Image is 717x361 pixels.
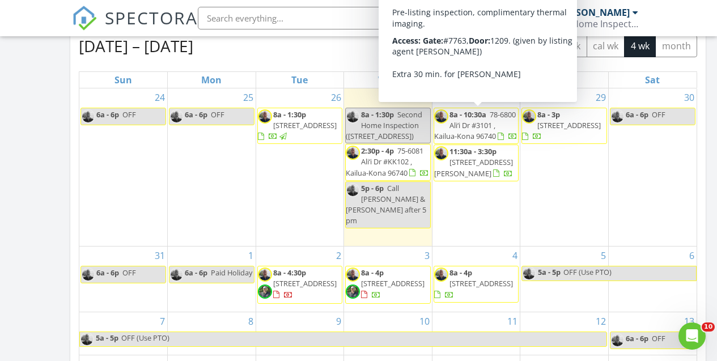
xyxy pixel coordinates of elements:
[467,35,494,58] button: Next
[344,88,432,247] td: Go to August 27, 2025
[81,109,95,124] img: 8522d4b3c1d44aee8db27e0cc78d6033.jpeg
[79,312,168,355] td: Go to September 7, 2025
[655,35,697,57] button: month
[346,109,360,124] img: 8522d4b3c1d44aee8db27e0cc78d6033.jpeg
[258,284,272,299] img: img_5245_3.jpg
[72,15,198,39] a: SPECTORA
[434,108,519,145] a: 8a - 10:30a 78-6800 Ali‘i Dr #3101 , Kailua-Kona 96740
[257,108,343,145] a: 8a - 1:30p [STREET_ADDRESS]
[624,35,656,57] button: 4 wk
[258,109,272,124] img: 8522d4b3c1d44aee8db27e0cc78d6033.jpeg
[361,109,394,120] span: 8a - 1:30p
[273,120,337,130] span: [STREET_ADDRESS]
[346,284,360,299] img: img_5245_3.jpg
[361,146,394,156] span: 2:30p - 4p
[273,267,306,278] span: 8a - 4:30p
[434,146,448,160] img: 8522d4b3c1d44aee8db27e0cc78d6033.jpeg
[525,35,553,57] button: day
[361,267,425,299] a: 8a - 4p [STREET_ADDRESS]
[608,247,697,312] td: Go to September 6, 2025
[563,267,612,277] span: OFF (Use PTO)
[346,183,426,226] span: Call [PERSON_NAME] & [PERSON_NAME] after 5 pm
[121,333,169,343] span: OFF (Use PTO)
[169,267,184,282] img: 8522d4b3c1d44aee8db27e0cc78d6033.jpeg
[329,88,343,107] a: Go to August 26, 2025
[344,312,432,355] td: Go to September 10, 2025
[520,312,609,355] td: Go to September 12, 2025
[334,312,343,330] a: Go to September 9, 2025
[520,88,609,247] td: Go to August 29, 2025
[417,88,432,107] a: Go to August 27, 2025
[505,88,520,107] a: Go to August 28, 2025
[168,247,256,312] td: Go to September 1, 2025
[273,109,306,120] span: 8a - 1:30p
[79,35,193,57] h2: [DATE] – [DATE]
[168,312,256,355] td: Go to September 8, 2025
[687,247,697,265] a: Go to September 6, 2025
[537,109,560,120] span: 8a - 3p
[682,88,697,107] a: Go to August 30, 2025
[198,7,425,29] input: Search everything...
[79,88,168,247] td: Go to August 24, 2025
[556,7,630,18] div: [PERSON_NAME]
[346,267,360,282] img: 8522d4b3c1d44aee8db27e0cc78d6033.jpeg
[122,267,136,278] span: OFF
[346,146,360,160] img: 8522d4b3c1d44aee8db27e0cc78d6033.jpeg
[344,247,432,312] td: Go to September 3, 2025
[522,109,536,124] img: 8522d4b3c1d44aee8db27e0cc78d6033.jpeg
[441,35,468,58] button: Previous
[432,312,520,355] td: Go to September 11, 2025
[185,267,207,278] span: 6a - 6p
[608,88,697,247] td: Go to August 30, 2025
[152,88,167,107] a: Go to August 24, 2025
[422,247,432,265] a: Go to September 3, 2025
[522,109,601,141] a: 8a - 3p [STREET_ADDRESS]
[521,108,607,145] a: 8a - 3p [STREET_ADDRESS]
[432,88,520,247] td: Go to August 28, 2025
[682,312,697,330] a: Go to September 13, 2025
[678,322,706,350] iframe: Intercom live chat
[610,109,625,124] img: 8522d4b3c1d44aee8db27e0cc78d6033.jpeg
[608,312,697,355] td: Go to September 13, 2025
[81,267,95,282] img: 8522d4b3c1d44aee8db27e0cc78d6033.jpeg
[652,109,665,120] span: OFF
[376,72,400,88] a: Wednesday
[96,267,119,278] span: 6a - 6p
[289,72,310,88] a: Tuesday
[273,278,337,288] span: [STREET_ADDRESS]
[346,146,423,177] span: 75-6081 Ali‘i Dr #KK102 , Kailua-Kona 96740
[434,267,513,299] a: 8a - 4p [STREET_ADDRESS]
[505,312,520,330] a: Go to September 11, 2025
[500,35,525,57] button: list
[449,278,513,288] span: [STREET_ADDRESS]
[95,332,119,346] span: 5a - 5p
[593,88,608,107] a: Go to August 29, 2025
[258,267,272,282] img: 8522d4b3c1d44aee8db27e0cc78d6033.jpeg
[185,109,207,120] span: 6a - 6p
[525,18,638,29] div: Top Notch Home Inspections
[537,266,561,281] span: 5a - 5p
[168,88,256,247] td: Go to August 25, 2025
[434,146,513,178] a: 11:30a - 3:30p [STREET_ADDRESS][PERSON_NAME]
[345,144,431,181] a: 2:30p - 4p 75-6081 Ali‘i Dr #KK102 , Kailua-Kona 96740
[246,312,256,330] a: Go to September 8, 2025
[211,267,252,278] span: Paid Holiday
[449,146,497,156] span: 11:30a - 3:30p
[105,6,198,29] span: SPECTORA
[334,247,343,265] a: Go to September 2, 2025
[449,267,472,278] span: 8a - 4p
[346,109,422,141] span: Second Home Inspection ([STREET_ADDRESS])
[122,109,136,120] span: OFF
[593,312,608,330] a: Go to September 12, 2025
[510,247,520,265] a: Go to September 4, 2025
[199,72,224,88] a: Monday
[256,247,344,312] td: Go to September 2, 2025
[610,333,625,347] img: 8522d4b3c1d44aee8db27e0cc78d6033.jpeg
[256,88,344,247] td: Go to August 26, 2025
[434,109,516,141] span: 78-6800 Ali‘i Dr #3101 , Kailua-Kona 96740
[434,266,519,303] a: 8a - 4p [STREET_ADDRESS]
[393,35,434,57] button: [DATE]
[434,145,519,181] a: 11:30a - 3:30p [STREET_ADDRESS][PERSON_NAME]
[79,247,168,312] td: Go to August 31, 2025
[256,312,344,355] td: Go to September 9, 2025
